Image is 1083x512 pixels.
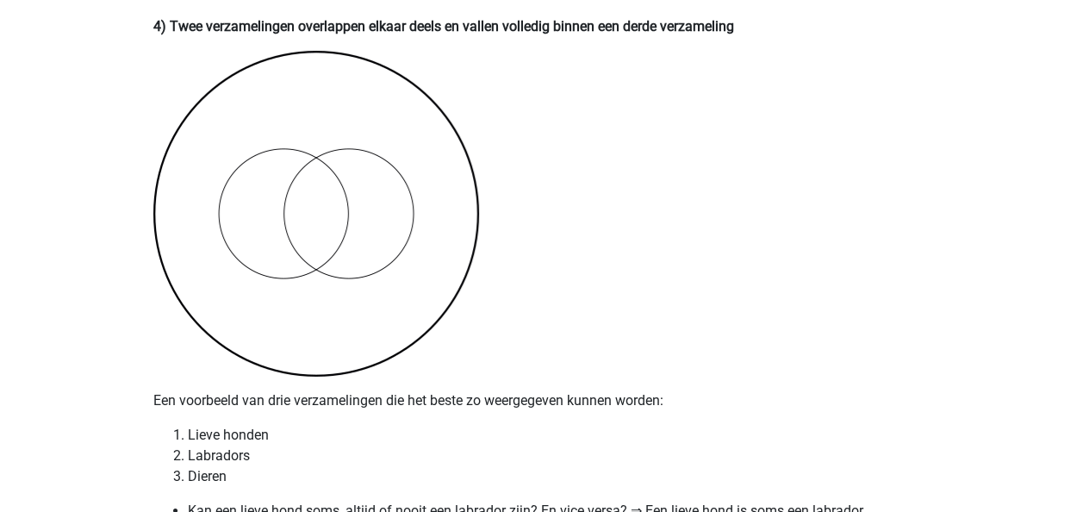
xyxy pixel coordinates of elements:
[153,51,479,377] img: venn-diagrams5.png
[153,18,734,34] b: 4) Twee verzamelingen overlappen elkaar deels en vallen volledig binnen een derde verzameling
[188,466,931,487] li: Dieren
[153,390,931,411] p: Een voorbeeld van drie verzamelingen die het beste zo weergegeven kunnen worden:
[188,446,931,466] li: Labradors
[188,425,931,446] li: Lieve honden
